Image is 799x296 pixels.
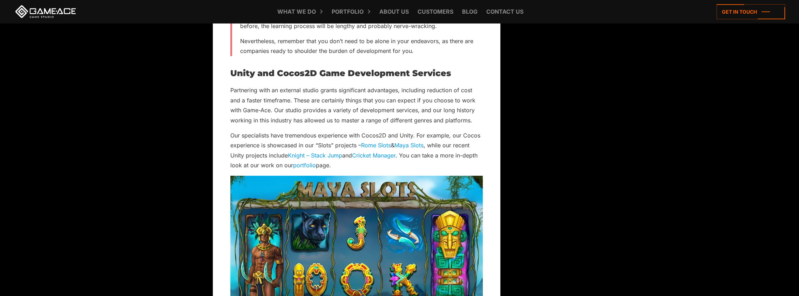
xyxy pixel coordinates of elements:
[230,130,483,170] p: Our specialists have tremendous experience with Cocos2D and Unity. For example, our Cocos experie...
[717,4,785,19] a: Get in touch
[288,152,342,159] a: Knight – Stack Jump
[361,142,391,149] a: Rome Slots
[230,85,483,125] p: Partnering with an external studio grants significant advantages, including reduction of cost and...
[240,36,483,56] p: Nevertheless, remember that you don’t need to be alone in your endeavors, as there are companies ...
[293,162,316,169] a: portfolio
[230,69,483,78] h2: Unity and Cocos2D Game Development Services
[394,142,424,149] a: Maya Slots
[352,152,395,159] a: Cricket Manager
